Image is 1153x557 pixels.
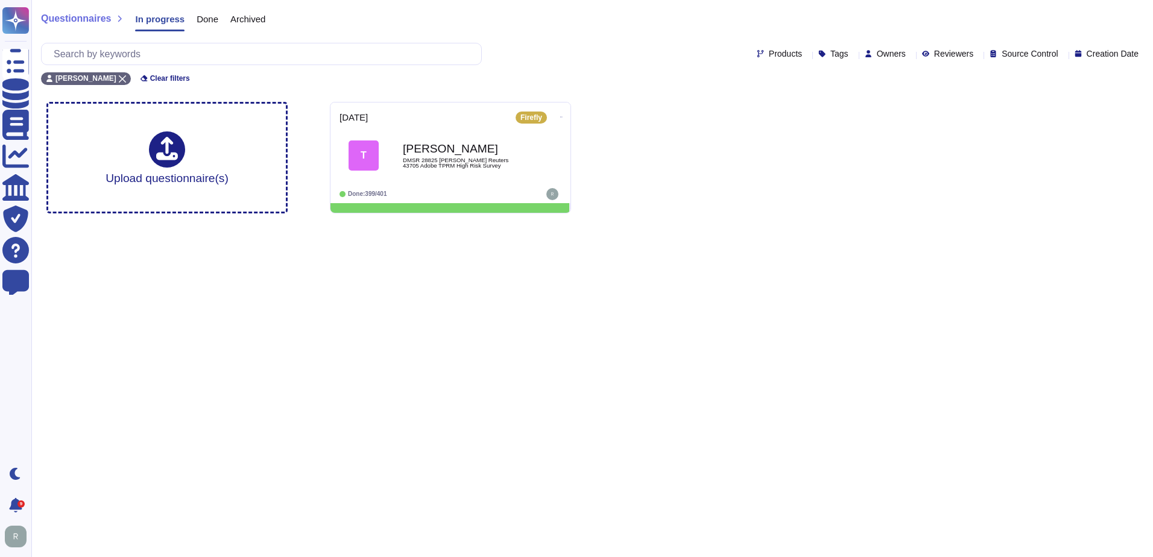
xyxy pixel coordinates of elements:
[2,523,35,550] button: user
[348,190,387,197] span: Done: 399/401
[340,113,368,122] span: [DATE]
[5,526,27,547] img: user
[403,143,523,154] b: [PERSON_NAME]
[55,75,116,82] span: [PERSON_NAME]
[197,14,218,24] span: Done
[135,14,185,24] span: In progress
[48,43,481,65] input: Search by keywords
[1087,49,1139,58] span: Creation Date
[17,500,25,508] div: 9
[349,140,379,171] div: T
[230,14,265,24] span: Archived
[403,157,523,169] span: DMSR 28825 [PERSON_NAME] Reuters 43705 Adobe TPRM High Risk Survey
[106,131,229,184] div: Upload questionnaire(s)
[1002,49,1058,58] span: Source Control
[934,49,973,58] span: Reviewers
[877,49,906,58] span: Owners
[769,49,802,58] span: Products
[546,188,558,200] img: user
[150,75,190,82] span: Clear filters
[41,14,111,24] span: Questionnaires
[830,49,848,58] span: Tags
[516,112,547,124] div: Firefly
